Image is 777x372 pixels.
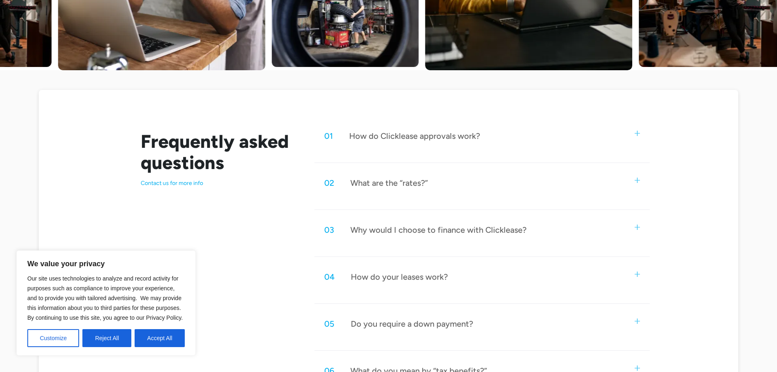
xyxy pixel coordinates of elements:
[324,272,334,282] div: 04
[635,272,640,277] img: small plus
[324,225,334,235] div: 03
[324,131,333,141] div: 01
[27,275,183,321] span: Our site uses technologies to analyze and record activity for purposes such as compliance to impr...
[135,329,185,347] button: Accept All
[141,180,295,187] p: Contact us for more info
[141,131,295,173] h2: Frequently asked questions
[351,272,448,282] div: How do your leases work?
[27,259,185,269] p: We value your privacy
[82,329,131,347] button: Reject All
[635,178,640,183] img: small plus
[350,225,527,235] div: Why would I choose to finance with Clicklease?
[350,178,428,188] div: What are the “rates?”
[324,319,334,329] div: 05
[635,319,640,324] img: small plus
[16,250,196,356] div: We value your privacy
[349,131,480,141] div: How do Clicklease approvals work?
[324,178,334,188] div: 02
[635,365,640,371] img: small plus
[635,131,640,136] img: small plus
[27,329,79,347] button: Customize
[635,225,640,230] img: small plus
[351,319,473,329] div: Do you require a down payment?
